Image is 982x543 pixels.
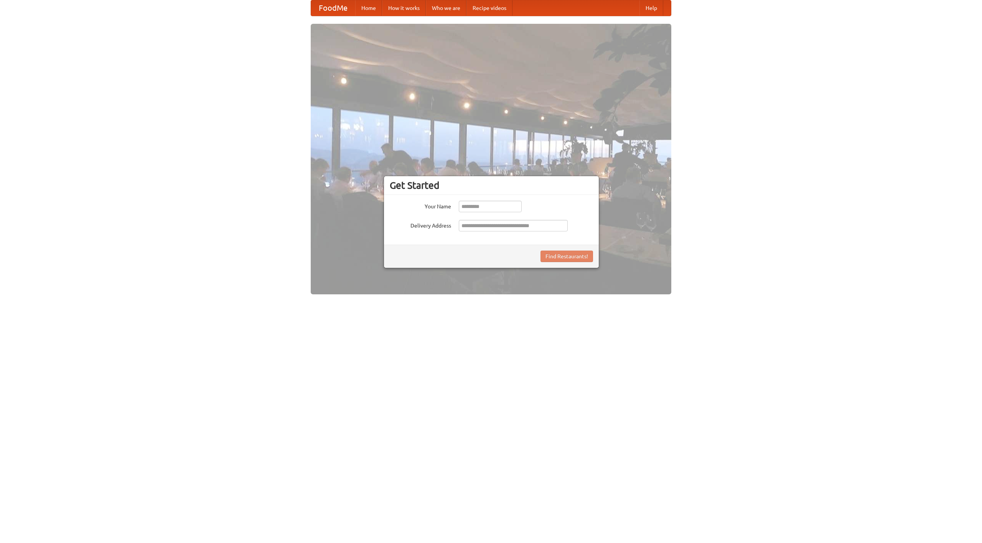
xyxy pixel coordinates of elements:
a: Who we are [426,0,466,16]
label: Delivery Address [390,220,451,229]
a: Help [639,0,663,16]
a: Recipe videos [466,0,512,16]
a: Home [355,0,382,16]
a: FoodMe [311,0,355,16]
h3: Get Started [390,180,593,191]
button: Find Restaurants! [540,251,593,262]
label: Your Name [390,201,451,210]
a: How it works [382,0,426,16]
